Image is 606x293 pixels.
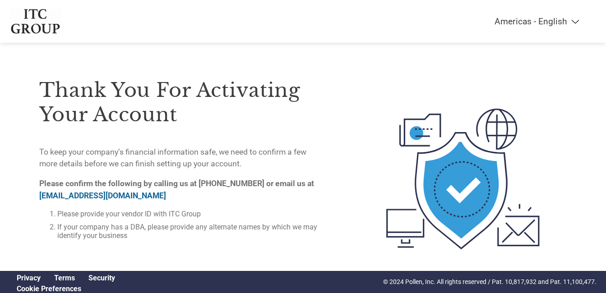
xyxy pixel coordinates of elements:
a: Privacy [17,274,41,282]
li: Please provide your vendor ID with ITC Group [57,210,319,218]
h3: Thank you for activating your account [39,78,319,127]
p: © 2024 Pollen, Inc. All rights reserved / Pat. 10,817,932 and Pat. 11,100,477. [383,277,597,287]
a: [EMAIL_ADDRESS][DOMAIN_NAME] [39,191,166,200]
li: If your company has a DBA, please provide any alternate names by which we may identify your business [57,223,319,240]
a: Terms [54,274,75,282]
strong: Please confirm the following by calling us at [PHONE_NUMBER] or email us at [39,179,314,200]
a: Security [88,274,115,282]
a: Cookie Preferences, opens a dedicated popup modal window [17,284,81,293]
img: ITC Group [10,9,61,34]
p: To keep your company’s financial information safe, we need to confirm a few more details before w... [39,146,319,170]
div: Open Cookie Preferences Modal [10,284,122,293]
